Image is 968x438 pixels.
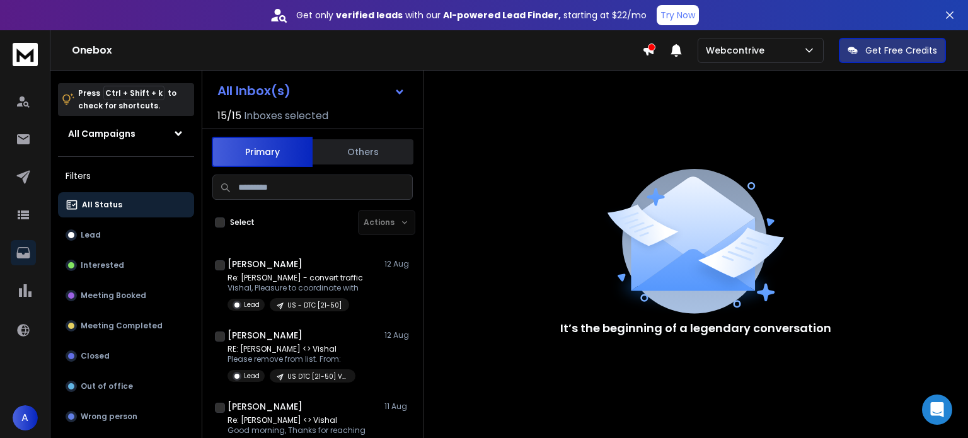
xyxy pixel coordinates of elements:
h1: Onebox [72,43,642,58]
p: Wrong person [81,412,137,422]
p: Vishal, Pleasure to coordinate with [228,283,363,293]
p: Press to check for shortcuts. [78,87,176,112]
button: Interested [58,253,194,278]
p: It’s the beginning of a legendary conversation [560,320,831,337]
span: 15 / 15 [217,108,241,124]
img: logo [13,43,38,66]
label: Select [230,217,255,228]
button: All Status [58,192,194,217]
p: Lead [244,300,260,309]
p: US DTC [21-50] VP Head [287,372,348,381]
div: Open Intercom Messenger [922,395,952,425]
p: 11 Aug [384,401,413,412]
p: 12 Aug [384,259,413,269]
p: Try Now [660,9,695,21]
p: Lead [244,371,260,381]
h3: Filters [58,167,194,185]
p: US - DTC [21-50] [287,301,342,310]
button: Get Free Credits [839,38,946,63]
p: Out of office [81,381,133,391]
button: Wrong person [58,404,194,429]
p: Re: [PERSON_NAME] - convert traffic [228,273,363,283]
p: Lead [81,230,101,240]
button: Meeting Booked [58,283,194,308]
strong: AI-powered Lead Finder, [443,9,561,21]
button: Try Now [657,5,699,25]
button: All Campaigns [58,121,194,146]
h1: [PERSON_NAME] [228,329,302,342]
p: Get Free Credits [865,44,937,57]
button: All Inbox(s) [207,78,415,103]
button: Meeting Completed [58,313,194,338]
h1: All Inbox(s) [217,84,291,97]
h1: [PERSON_NAME] [228,400,302,413]
p: RE: [PERSON_NAME] <> Vishal [228,344,355,354]
p: Meeting Booked [81,291,146,301]
button: Out of office [58,374,194,399]
p: Meeting Completed [81,321,163,331]
h1: [PERSON_NAME] [228,258,302,270]
p: Get only with our starting at $22/mo [296,9,647,21]
button: Lead [58,222,194,248]
p: Good morning, Thanks for reaching [228,425,366,435]
span: Ctrl + Shift + k [103,86,164,100]
button: Others [313,138,413,166]
p: Webcontrive [706,44,769,57]
p: Please remove from list. From: [228,354,355,364]
strong: verified leads [336,9,403,21]
h3: Inboxes selected [244,108,328,124]
button: A [13,405,38,430]
p: 12 Aug [384,330,413,340]
p: Interested [81,260,124,270]
p: Closed [81,351,110,361]
button: Primary [212,137,313,167]
p: Re: [PERSON_NAME] <> Vishal [228,415,366,425]
h1: All Campaigns [68,127,135,140]
p: All Status [82,200,122,210]
button: Closed [58,343,194,369]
